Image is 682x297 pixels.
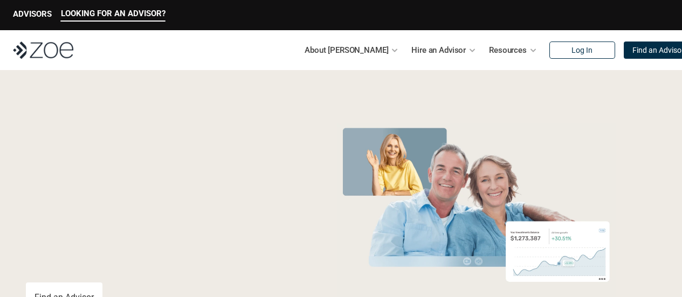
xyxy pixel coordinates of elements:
[489,42,527,58] p: Resources
[26,155,244,233] span: with a Financial Advisor
[411,42,466,58] p: Hire an Advisor
[26,244,297,270] p: You deserve an advisor you can trust. [PERSON_NAME], hire, and invest with vetted, fiduciary, fin...
[26,119,266,161] span: Grow Your Wealth
[571,46,593,55] p: Log In
[61,9,166,18] p: LOOKING FOR AN ADVISOR?
[305,42,388,58] p: About [PERSON_NAME]
[549,42,615,59] a: Log In
[13,9,52,19] p: ADVISORS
